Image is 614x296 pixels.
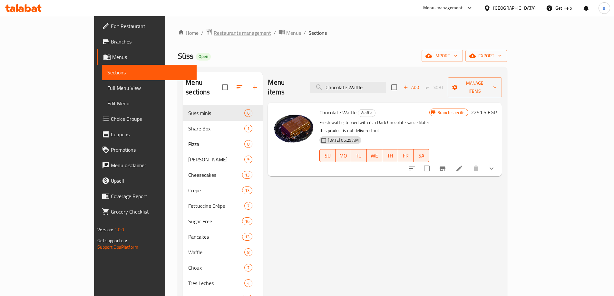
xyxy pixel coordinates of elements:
[245,141,252,147] span: 8
[242,172,252,178] span: 13
[183,183,263,198] div: Crepe13
[97,236,127,245] span: Get support on:
[186,78,222,97] h2: Menu sections
[304,29,306,37] li: /
[188,171,242,179] span: Cheesecakes
[242,233,252,241] div: items
[188,156,244,163] span: [PERSON_NAME]
[97,188,197,204] a: Coverage Report
[206,29,271,37] a: Restaurants management
[401,82,422,92] button: Add
[188,264,244,272] span: Choux
[244,156,252,163] div: items
[387,81,401,94] span: Select section
[385,151,395,160] span: TH
[244,202,252,210] div: items
[183,152,263,167] div: [PERSON_NAME]9
[448,77,502,97] button: Manage items
[97,142,197,158] a: Promotions
[188,109,244,117] span: Süss minis
[471,52,502,60] span: export
[188,125,244,132] span: Share Box
[336,149,351,162] button: MO
[188,233,242,241] span: Pancakes
[111,146,191,154] span: Promotions
[196,53,211,61] div: Open
[242,186,252,194] div: items
[369,151,380,160] span: WE
[401,151,411,160] span: FR
[468,161,484,176] button: delete
[484,161,499,176] button: show more
[107,69,191,76] span: Sections
[111,177,191,185] span: Upsell
[401,82,422,92] span: Add item
[111,22,191,30] span: Edit Restaurant
[493,5,536,12] div: [GEOGRAPHIC_DATA]
[398,149,414,162] button: FR
[319,108,356,117] span: Chocolate Waffle
[97,243,138,251] a: Support.OpsPlatform
[97,225,113,234] span: Version:
[427,52,458,60] span: import
[435,110,468,116] span: Branch specific
[97,34,197,49] a: Branches
[423,4,463,12] div: Menu-management
[403,84,420,91] span: Add
[97,49,197,65] a: Menus
[111,208,191,215] span: Grocery Checklist
[183,214,263,229] div: Sugar Free16
[183,105,263,121] div: Süss minis6
[245,110,252,116] span: 6
[111,192,191,200] span: Coverage Report
[245,157,252,163] span: 9
[111,130,191,138] span: Coupons
[183,275,263,291] div: Tres Leches4
[242,217,252,225] div: items
[188,279,244,287] span: Tres Leches
[404,161,420,176] button: sort-choices
[183,198,263,214] div: Fettuccine Crêpe7
[488,165,495,172] svg: Show Choices
[188,186,242,194] span: Crepe
[268,78,302,97] h2: Menu items
[97,111,197,127] a: Choice Groups
[435,161,450,176] button: Branch-specific-item
[310,82,386,93] input: search
[183,244,263,260] div: Waffle8
[201,29,203,37] li: /
[196,54,211,59] span: Open
[319,149,335,162] button: SU
[274,29,276,37] li: /
[322,151,333,160] span: SU
[214,29,271,37] span: Restaurants management
[286,29,301,37] span: Menus
[107,100,191,107] span: Edit Menu
[244,140,252,148] div: items
[97,127,197,142] a: Coupons
[245,249,252,255] span: 8
[97,158,197,173] a: Menu disclaimer
[308,29,327,37] span: Sections
[188,202,244,210] span: Fettuccine Crêpe
[112,53,191,61] span: Menus
[188,248,244,256] span: Waffle
[245,280,252,286] span: 4
[465,50,507,62] button: export
[244,109,252,117] div: items
[319,119,429,135] p: Fresh waffle, topped with rich Dark Chocolate sauce Note: this product is not delivered hot
[242,171,252,179] div: items
[455,165,463,172] a: Edit menu item
[422,50,463,62] button: import
[188,140,244,148] span: Pizza
[111,161,191,169] span: Menu disclaimer
[603,5,605,12] span: a
[183,136,263,152] div: Pizza8
[244,279,252,287] div: items
[183,229,263,244] div: Pancakes13
[247,80,263,95] button: Add section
